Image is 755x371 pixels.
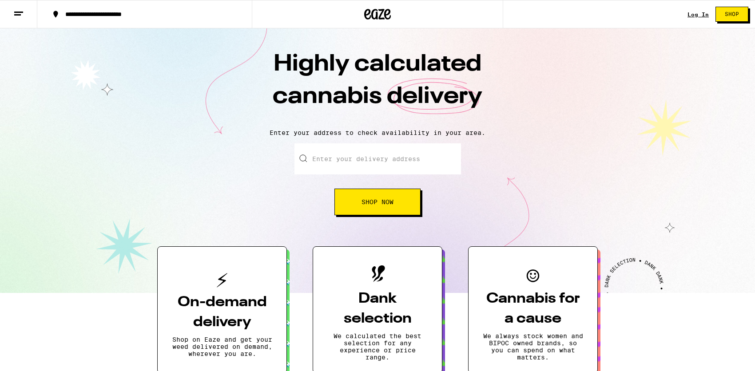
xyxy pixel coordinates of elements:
p: Shop on Eaze and get your weed delivered on demand, wherever you are. [172,336,272,357]
button: Shop Now [334,189,421,215]
span: Shop [725,12,739,17]
button: Shop [715,7,748,22]
input: Enter your delivery address [294,143,461,174]
h3: Dank selection [327,289,428,329]
h3: On-demand delivery [172,292,272,332]
h3: Cannabis for a cause [483,289,583,329]
span: Shop Now [362,199,393,205]
p: We always stock women and BIPOC owned brands, so you can spend on what matters. [483,332,583,361]
a: Shop [709,7,755,22]
a: Log In [687,12,709,17]
p: Enter your address to check availability in your area. [9,129,746,136]
h1: Highly calculated cannabis delivery [222,48,533,122]
p: We calculated the best selection for any experience or price range. [327,332,428,361]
